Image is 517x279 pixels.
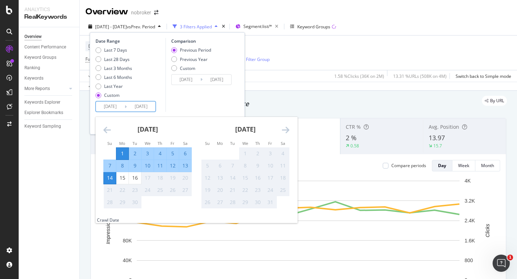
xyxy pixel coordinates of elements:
input: Start Date [172,75,200,85]
div: 15.7 [433,143,442,149]
div: More Reports [24,85,50,93]
td: Not available. Thursday, October 2, 2025 [252,147,264,160]
div: Previous Period [180,47,211,53]
small: We [145,141,150,146]
td: Not available. Tuesday, October 28, 2025 [227,196,239,208]
td: Choose Tuesday, September 16, 2025 as your check-in date. It’s available. [129,172,141,184]
td: Selected. Tuesday, September 9, 2025 [129,160,141,172]
div: 29 [116,199,129,206]
span: vs Prev. Period [127,24,155,30]
div: Custom [180,65,195,71]
div: 18 [154,174,166,181]
div: 27 [179,186,191,194]
small: Tu [230,141,235,146]
div: Week [458,162,469,169]
td: Choose Monday, September 15, 2025 as your check-in date. It’s available. [116,172,129,184]
a: Keyword Sampling [24,123,74,130]
small: Su [107,141,112,146]
td: Not available. Thursday, October 16, 2025 [252,172,264,184]
div: 1.58 % Clicks ( 36K on 2M ) [334,73,384,79]
td: Not available. Saturday, October 4, 2025 [277,147,289,160]
td: Not available. Monday, September 29, 2025 [116,196,129,208]
div: 28 [227,199,239,206]
td: Not available. Friday, September 26, 2025 [167,184,179,196]
div: Overview [85,6,128,18]
div: 17 [264,174,276,181]
div: Content Performance [24,43,66,51]
small: Su [205,141,210,146]
div: Previous Year [171,56,211,62]
div: Previous Period [171,47,211,53]
td: Not available. Monday, October 20, 2025 [214,184,227,196]
span: Device [88,43,102,49]
td: Not available. Friday, September 19, 2025 [167,172,179,184]
small: Th [255,141,260,146]
div: Last 3 Months [104,65,132,71]
div: 24 [141,186,154,194]
div: 12 [167,162,179,169]
td: Not available. Wednesday, October 22, 2025 [239,184,252,196]
button: Month [475,160,500,171]
td: Not available. Saturday, October 18, 2025 [277,172,289,184]
div: Last Year [104,83,123,89]
div: Keywords Explorer [24,99,60,106]
small: Fr [268,141,272,146]
div: 19 [201,186,214,194]
div: Keywords [24,75,43,82]
a: More Reports [24,85,67,93]
div: Overview [24,33,42,41]
a: Ranking [24,64,74,72]
div: 8 [239,162,251,169]
span: Segment: list/* [243,23,272,29]
div: 21 [104,186,116,194]
div: Month [481,162,494,169]
td: Not available. Monday, October 13, 2025 [214,172,227,184]
td: Not available. Saturday, September 20, 2025 [179,172,192,184]
span: 1 [507,255,513,260]
div: nobroker [131,9,151,16]
div: Custom [96,92,132,98]
div: 18 [277,174,289,181]
td: Not available. Thursday, October 30, 2025 [252,196,264,208]
small: We [242,141,248,146]
div: 20 [214,186,226,194]
div: 2 [129,150,141,157]
div: Date Range [96,38,164,44]
div: legacy label [482,96,507,106]
div: 31 [264,199,276,206]
td: Not available. Thursday, October 9, 2025 [252,160,264,172]
input: End Date [127,101,155,112]
td: Selected. Thursday, September 4, 2025 [154,147,167,160]
span: CTR % [346,123,361,130]
small: Tu [132,141,137,146]
td: Not available. Sunday, September 28, 2025 [104,196,116,208]
span: Avg. Position [429,123,459,130]
div: Comparison [171,38,234,44]
span: 2 % [346,133,357,142]
td: Not available. Wednesday, September 24, 2025 [141,184,154,196]
div: 9 [129,162,141,169]
div: 14 [227,174,239,181]
div: Keyword Sampling [24,123,61,130]
td: Selected. Wednesday, September 3, 2025 [141,147,154,160]
strong: [DATE] [138,125,158,133]
td: Not available. Sunday, October 19, 2025 [201,184,214,196]
div: 11 [154,162,166,169]
td: Not available. Tuesday, October 21, 2025 [227,184,239,196]
a: Content Performance [24,43,74,51]
div: Custom [171,65,211,71]
div: 12 [201,174,214,181]
td: Not available. Thursday, October 23, 2025 [252,184,264,196]
td: Selected. Tuesday, September 2, 2025 [129,147,141,160]
div: 7 [227,162,239,169]
td: Not available. Monday, September 22, 2025 [116,184,129,196]
a: Keywords Explorer [24,99,74,106]
td: Not available. Wednesday, October 15, 2025 [239,172,252,184]
td: Not available. Saturday, September 27, 2025 [179,184,192,196]
div: 13 [179,162,191,169]
div: 20 [179,174,191,181]
div: Last 6 Months [104,74,132,80]
td: Not available. Saturday, October 25, 2025 [277,184,289,196]
div: Crawl Date [97,217,119,223]
div: 29 [239,199,251,206]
